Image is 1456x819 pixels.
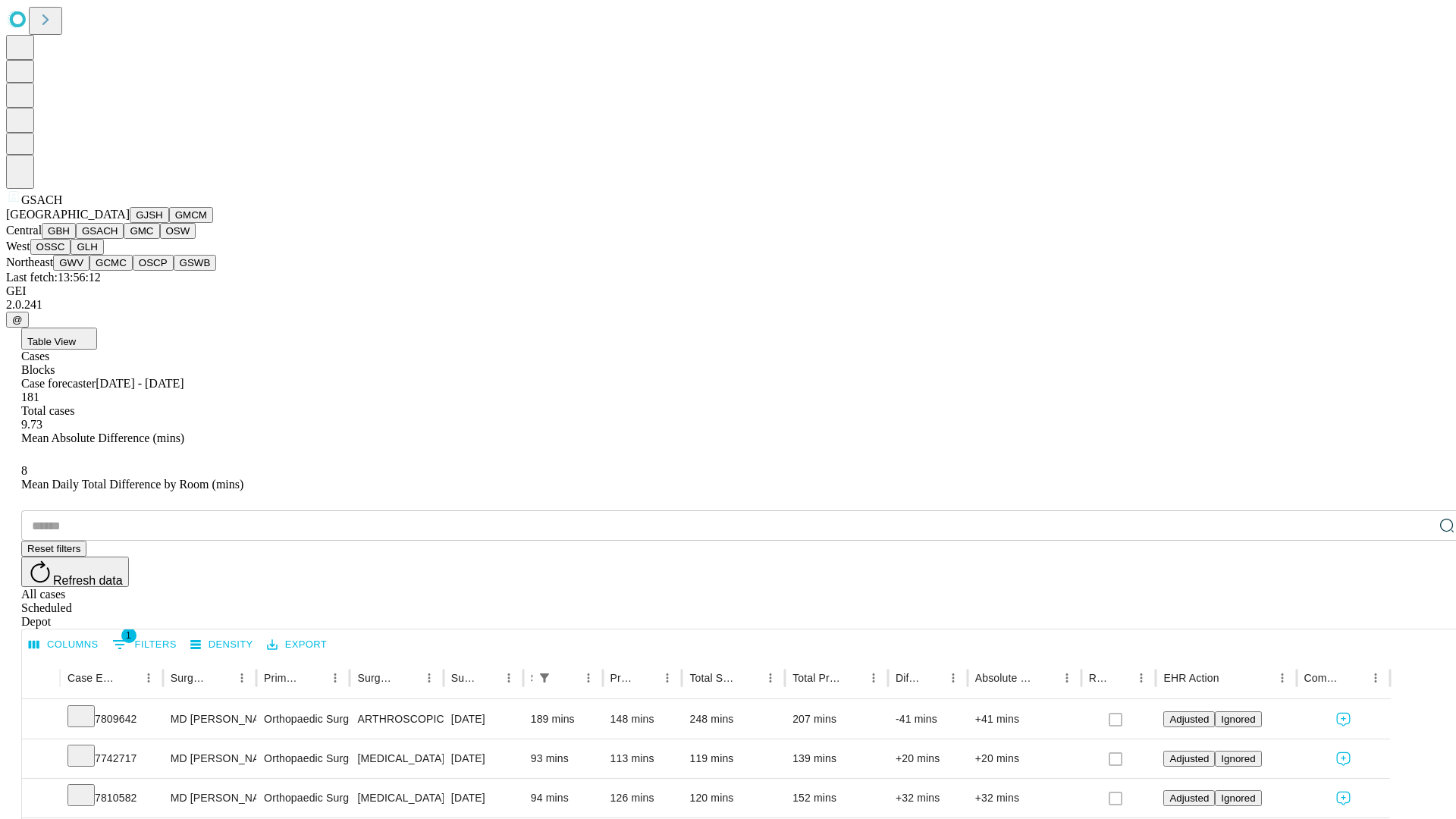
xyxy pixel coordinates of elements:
[117,667,138,689] button: Sort
[896,672,920,684] div: Difference
[451,739,516,778] div: [DATE]
[1169,792,1209,804] span: Adjusted
[760,667,781,689] button: Menu
[1221,753,1255,764] span: Ignored
[578,667,599,689] button: Menu
[792,672,840,684] div: Total Predicted Duration
[30,239,71,255] button: OSSC
[6,284,1450,298] div: GEI
[6,240,30,253] span: West
[357,739,435,778] div: [MEDICAL_DATA] [MEDICAL_DATA]
[531,739,595,778] div: 93 mins
[96,377,184,390] span: [DATE] - [DATE]
[124,223,159,239] button: GMC
[1365,667,1386,689] button: Menu
[531,672,532,684] div: Scheduled In Room Duration
[975,779,1074,817] div: +32 mins
[451,779,516,817] div: [DATE]
[739,667,760,689] button: Sort
[357,779,435,817] div: [MEDICAL_DATA] [MEDICAL_DATA]
[1272,667,1293,689] button: Menu
[419,667,440,689] button: Menu
[138,667,159,689] button: Menu
[1169,753,1209,764] span: Adjusted
[531,779,595,817] div: 94 mins
[21,193,62,206] span: GSACH
[67,672,115,684] div: Case Epic Id
[21,391,39,403] span: 181
[863,667,884,689] button: Menu
[975,672,1034,684] div: Absolute Difference
[557,667,578,689] button: Sort
[1056,667,1078,689] button: Menu
[1221,667,1242,689] button: Sort
[6,256,53,268] span: Northeast
[975,700,1074,739] div: +41 mins
[67,739,155,778] div: 7742717
[1221,714,1255,725] span: Ignored
[689,739,777,778] div: 119 mins
[6,208,130,221] span: [GEOGRAPHIC_DATA]
[477,667,498,689] button: Sort
[171,739,249,778] div: MD [PERSON_NAME] [PERSON_NAME] Md
[263,633,331,657] button: Export
[76,223,124,239] button: GSACH
[1215,751,1261,767] button: Ignored
[1035,667,1056,689] button: Sort
[1163,672,1219,684] div: EHR Action
[67,779,155,817] div: 7810582
[303,667,325,689] button: Sort
[169,207,213,223] button: GMCM
[792,700,880,739] div: 207 mins
[21,328,97,350] button: Table View
[792,779,880,817] div: 152 mins
[42,223,76,239] button: GBH
[1344,667,1365,689] button: Sort
[25,633,102,657] button: Select columns
[689,779,777,817] div: 120 mins
[21,377,96,390] span: Case forecaster
[264,672,302,684] div: Primary Service
[21,464,27,477] span: 8
[610,700,675,739] div: 148 mins
[71,239,103,255] button: GLH
[174,255,217,271] button: GSWB
[171,779,249,817] div: MD [PERSON_NAME] [PERSON_NAME] Md
[534,667,555,689] div: 1 active filter
[1304,672,1342,684] div: Comments
[210,667,231,689] button: Sort
[896,700,960,739] div: -41 mins
[89,255,133,271] button: GCMC
[27,336,76,347] span: Table View
[357,672,395,684] div: Surgery Name
[1221,792,1255,804] span: Ignored
[12,314,23,325] span: @
[1089,672,1109,684] div: Resolved in EHR
[792,739,880,778] div: 139 mins
[27,543,80,554] span: Reset filters
[133,255,174,271] button: OSCP
[264,739,342,778] div: Orthopaedic Surgery
[171,672,209,684] div: Surgeon Name
[231,667,253,689] button: Menu
[451,672,475,684] div: Surgery Date
[635,667,657,689] button: Sort
[30,786,52,812] button: Expand
[160,223,196,239] button: OSW
[6,271,101,284] span: Last fetch: 13:56:12
[610,739,675,778] div: 113 mins
[975,739,1074,778] div: +20 mins
[6,298,1450,312] div: 2.0.241
[6,312,29,328] button: @
[357,700,435,739] div: ARTHROSCOPICALLY AIDED ACL RECONSTRUCTION
[943,667,964,689] button: Menu
[21,557,129,587] button: Refresh data
[21,431,184,444] span: Mean Absolute Difference (mins)
[171,700,249,739] div: MD [PERSON_NAME] [PERSON_NAME] Md
[1169,714,1209,725] span: Adjusted
[534,667,555,689] button: Show filters
[1131,667,1152,689] button: Menu
[67,700,155,739] div: 7809642
[921,667,943,689] button: Sort
[21,418,42,431] span: 9.73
